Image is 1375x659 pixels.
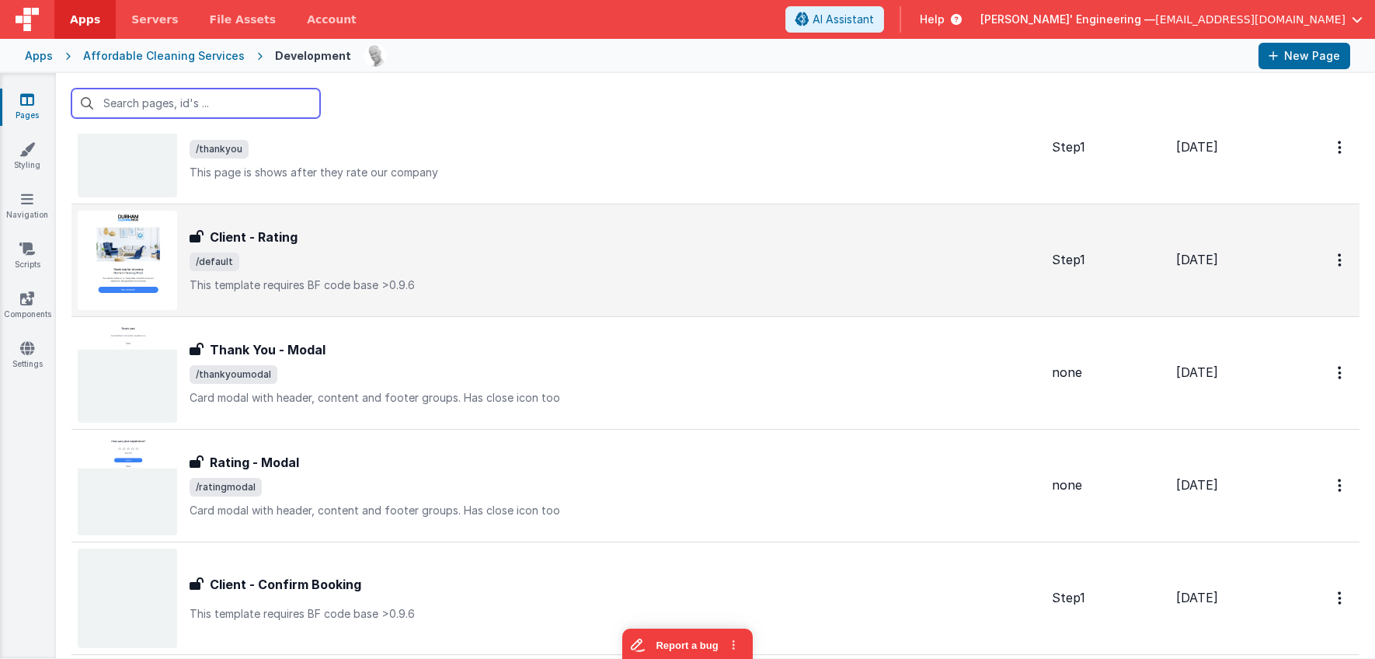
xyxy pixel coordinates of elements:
button: Options [1328,357,1353,389]
button: Options [1328,582,1353,614]
div: Step1 [1052,589,1164,607]
div: none [1052,364,1164,382]
div: Step1 [1052,138,1164,156]
button: [PERSON_NAME]' Engineering — [EMAIL_ADDRESS][DOMAIN_NAME] [980,12,1363,27]
span: /thankyoumodal [190,365,277,384]
span: Servers [131,12,178,27]
span: [PERSON_NAME]' Engineering — [980,12,1155,27]
h3: Thank You - Modal [210,340,325,359]
div: Apps [25,48,53,64]
button: New Page [1258,43,1350,69]
h3: Client - Rating [210,228,298,246]
span: [DATE] [1176,139,1218,155]
span: [DATE] [1176,252,1218,267]
div: Step1 [1052,251,1164,269]
span: /ratingmodal [190,478,262,497]
p: This page is shows after they rate our company [190,165,1039,180]
span: [DATE] [1176,364,1218,380]
button: Options [1328,244,1353,276]
p: This template requires BF code base >0.9.6 [190,606,1039,622]
span: [EMAIL_ADDRESS][DOMAIN_NAME] [1155,12,1345,27]
div: none [1052,476,1164,494]
span: Apps [70,12,100,27]
img: 11ac31fe5dc3d0eff3fbbbf7b26fa6e1 [364,45,386,67]
p: Card modal with header, content and footer groups. Has close icon too [190,503,1039,518]
span: AI Assistant [813,12,874,27]
h3: Rating - Modal [210,453,299,472]
span: /thankyou [190,140,249,159]
div: Development [275,48,351,64]
span: [DATE] [1176,477,1218,493]
span: Help [920,12,945,27]
p: This template requires BF code base >0.9.6 [190,277,1039,293]
button: Options [1328,469,1353,501]
input: Search pages, id's ... [71,89,320,118]
h3: Client - Confirm Booking [210,575,361,594]
span: [DATE] [1176,590,1218,605]
p: Card modal with header, content and footer groups. Has close icon too [190,390,1039,406]
button: Options [1328,131,1353,163]
span: /default [190,253,239,271]
span: File Assets [210,12,277,27]
div: Affordable Cleaning Services [83,48,245,64]
button: AI Assistant [785,6,884,33]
